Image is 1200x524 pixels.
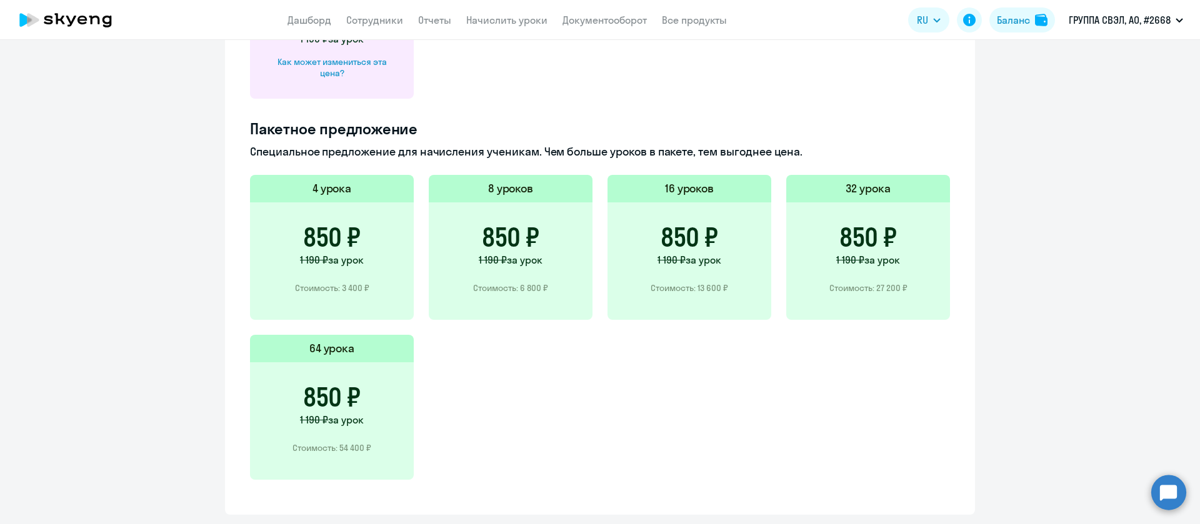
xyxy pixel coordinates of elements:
button: ГРУППА СВЭЛ, АО, #2668 [1062,5,1189,35]
button: Балансbalance [989,7,1055,32]
a: Все продукты [662,14,727,26]
h5: 32 урока [846,180,891,197]
h3: 850 ₽ [303,382,361,412]
span: за урок [328,413,364,426]
a: Начислить уроки [466,14,547,26]
span: 1 190 ₽ [300,413,328,426]
h4: Пакетное предложение [250,119,950,139]
span: за урок [686,254,721,266]
h3: 850 ₽ [839,222,897,252]
p: ГРУППА СВЭЛ, АО, #2668 [1069,12,1171,27]
a: Документооборот [562,14,647,26]
span: 1 190 ₽ [836,254,864,266]
p: Стоимость: 13 600 ₽ [651,282,728,294]
span: за урок [864,254,900,266]
h5: 64 урока [309,340,355,357]
span: 1 190 ₽ [479,254,507,266]
h5: 16 уроков [665,180,714,197]
span: 1 190 ₽ [300,254,328,266]
a: Дашборд [287,14,331,26]
h5: 8 уроков [488,180,534,197]
p: Стоимость: 54 400 ₽ [292,442,371,453]
span: за урок [328,254,364,266]
span: 1 190 ₽ [657,254,686,266]
button: RU [908,7,949,32]
a: Отчеты [418,14,451,26]
span: за урок [507,254,542,266]
div: Как может измениться эта цена? [270,56,394,79]
h3: 850 ₽ [661,222,718,252]
a: Сотрудники [346,14,403,26]
p: Стоимость: 6 800 ₽ [473,282,548,294]
img: balance [1035,14,1047,26]
h3: 850 ₽ [303,222,361,252]
h3: 850 ₽ [482,222,539,252]
p: Стоимость: 3 400 ₽ [295,282,369,294]
div: Баланс [997,12,1030,27]
p: Специальное предложение для начисления ученикам. Чем больше уроков в пакете, тем выгоднее цена. [250,144,950,160]
h5: 4 урока [312,180,352,197]
p: Стоимость: 27 200 ₽ [829,282,907,294]
span: RU [917,12,928,27]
